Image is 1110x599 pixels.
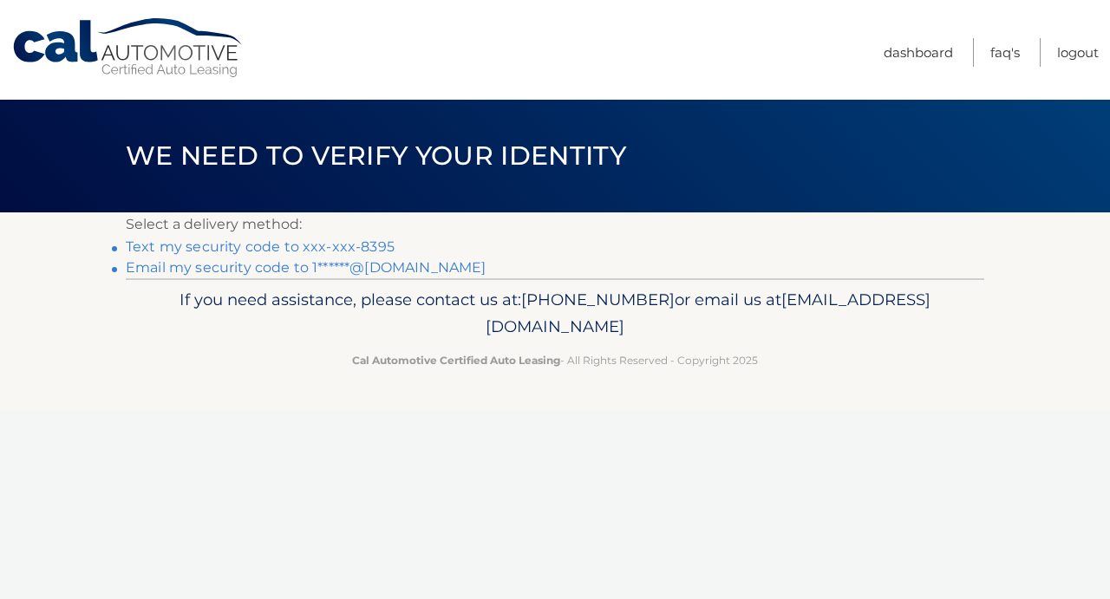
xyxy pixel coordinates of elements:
a: Text my security code to xxx-xxx-8395 [126,238,395,255]
a: Email my security code to 1******@[DOMAIN_NAME] [126,259,486,276]
strong: Cal Automotive Certified Auto Leasing [352,354,560,367]
a: Dashboard [884,38,953,67]
p: - All Rights Reserved - Copyright 2025 [137,351,973,369]
a: Logout [1057,38,1099,67]
span: We need to verify your identity [126,140,626,172]
p: Select a delivery method: [126,212,984,237]
a: FAQ's [990,38,1020,67]
a: Cal Automotive [11,17,245,79]
p: If you need assistance, please contact us at: or email us at [137,286,973,342]
span: [PHONE_NUMBER] [521,290,675,309]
